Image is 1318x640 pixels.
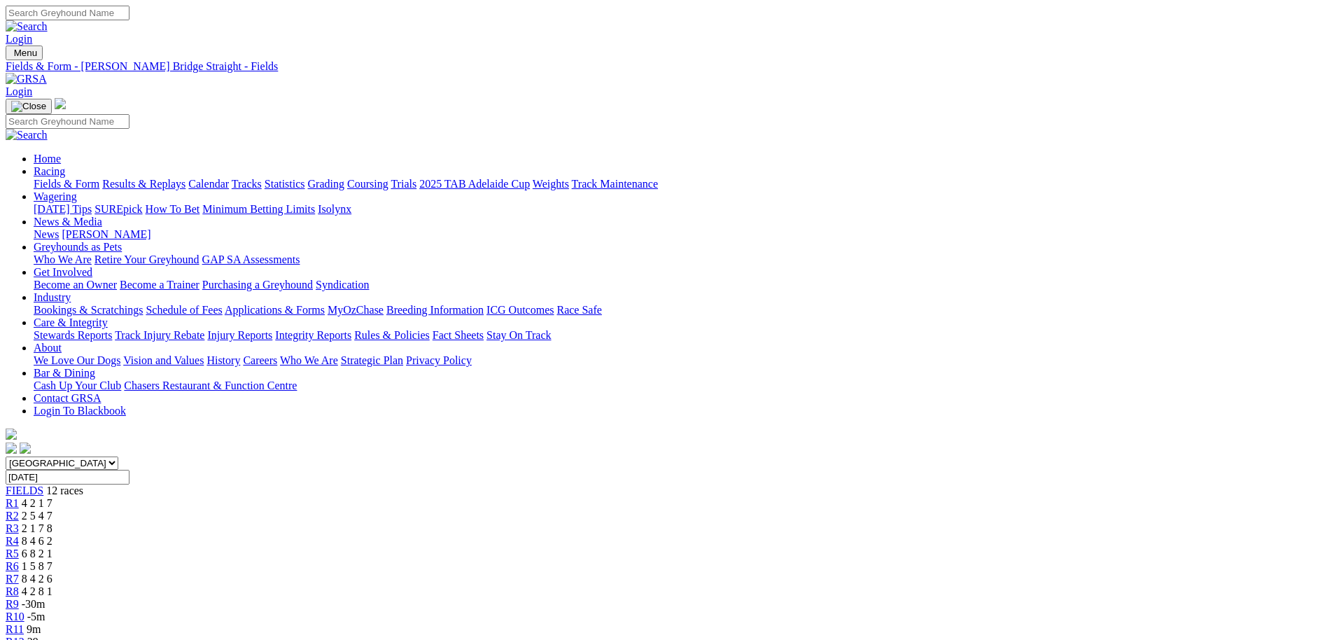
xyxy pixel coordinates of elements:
[6,522,19,534] a: R3
[22,497,52,509] span: 4 2 1 7
[124,380,297,391] a: Chasers Restaurant & Function Centre
[22,573,52,585] span: 8 4 2 6
[6,548,19,559] a: R5
[102,178,185,190] a: Results & Replays
[34,342,62,354] a: About
[318,203,351,215] a: Isolynx
[115,329,204,341] a: Track Injury Rebate
[6,598,19,610] a: R9
[419,178,530,190] a: 2025 TAB Adelaide Cup
[22,548,52,559] span: 6 8 2 1
[146,304,222,316] a: Schedule of Fees
[433,329,484,341] a: Fact Sheets
[34,153,61,165] a: Home
[14,48,37,58] span: Menu
[316,279,369,291] a: Syndication
[6,99,52,114] button: Toggle navigation
[6,60,1312,73] div: Fields & Form - [PERSON_NAME] Bridge Straight - Fields
[22,522,52,534] span: 2 1 7 8
[34,216,102,228] a: News & Media
[6,510,19,522] a: R2
[27,623,41,635] span: 9m
[22,510,52,522] span: 2 5 4 7
[6,85,32,97] a: Login
[6,470,129,485] input: Select date
[206,354,240,366] a: History
[202,253,300,265] a: GAP SA Assessments
[6,497,19,509] span: R1
[6,33,32,45] a: Login
[6,73,47,85] img: GRSA
[34,241,122,253] a: Greyhounds as Pets
[22,598,45,610] span: -30m
[265,178,305,190] a: Statistics
[34,316,108,328] a: Care & Integrity
[11,101,46,112] img: Close
[391,178,416,190] a: Trials
[202,203,315,215] a: Minimum Betting Limits
[62,228,150,240] a: [PERSON_NAME]
[6,129,48,141] img: Search
[232,178,262,190] a: Tracks
[94,253,199,265] a: Retire Your Greyhound
[188,178,229,190] a: Calendar
[34,304,1312,316] div: Industry
[34,178,1312,190] div: Racing
[556,304,601,316] a: Race Safe
[6,623,24,635] a: R11
[6,585,19,597] a: R8
[22,535,52,547] span: 8 4 6 2
[34,367,95,379] a: Bar & Dining
[6,6,129,20] input: Search
[6,46,43,60] button: Toggle navigation
[34,279,117,291] a: Become an Owner
[34,354,1312,367] div: About
[308,178,344,190] a: Grading
[34,329,1312,342] div: Care & Integrity
[347,178,388,190] a: Coursing
[34,228,59,240] a: News
[55,98,66,109] img: logo-grsa-white.png
[34,178,99,190] a: Fields & Form
[34,304,143,316] a: Bookings & Scratchings
[34,329,112,341] a: Stewards Reports
[533,178,569,190] a: Weights
[354,329,430,341] a: Rules & Policies
[280,354,338,366] a: Who We Are
[34,380,1312,392] div: Bar & Dining
[34,380,121,391] a: Cash Up Your Club
[6,560,19,572] a: R6
[386,304,484,316] a: Breeding Information
[6,114,129,129] input: Search
[6,573,19,585] a: R7
[34,405,126,417] a: Login To Blackbook
[6,20,48,33] img: Search
[6,443,17,454] img: facebook.svg
[6,535,19,547] span: R4
[34,203,1312,216] div: Wagering
[6,485,43,496] a: FIELDS
[22,560,52,572] span: 1 5 8 7
[34,291,71,303] a: Industry
[34,354,120,366] a: We Love Our Dogs
[146,203,200,215] a: How To Bet
[27,611,45,622] span: -5m
[34,228,1312,241] div: News & Media
[123,354,204,366] a: Vision and Values
[6,611,24,622] a: R10
[275,329,351,341] a: Integrity Reports
[341,354,403,366] a: Strategic Plan
[34,392,101,404] a: Contact GRSA
[572,178,658,190] a: Track Maintenance
[328,304,384,316] a: MyOzChase
[94,203,142,215] a: SUREpick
